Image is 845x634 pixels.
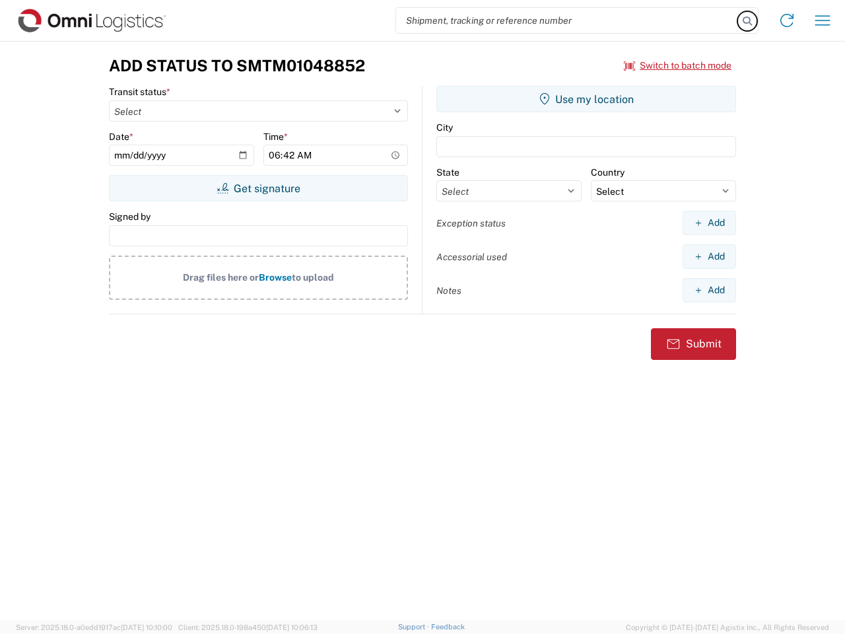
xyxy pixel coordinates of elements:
button: Add [683,278,736,302]
a: Feedback [431,623,465,631]
h3: Add Status to SMTM01048852 [109,56,365,75]
span: to upload [292,272,334,283]
span: Server: 2025.18.0-a0edd1917ac [16,623,172,631]
span: Copyright © [DATE]-[DATE] Agistix Inc., All Rights Reserved [626,621,829,633]
input: Shipment, tracking or reference number [396,8,738,33]
label: Signed by [109,211,151,223]
span: Browse [259,272,292,283]
span: [DATE] 10:10:00 [121,623,172,631]
button: Add [683,211,736,235]
label: Accessorial used [436,251,507,263]
button: Submit [651,328,736,360]
button: Get signature [109,175,408,201]
button: Add [683,244,736,269]
label: Transit status [109,86,170,98]
span: [DATE] 10:06:13 [266,623,318,631]
label: Time [263,131,288,143]
a: Support [398,623,431,631]
label: Notes [436,285,461,297]
label: State [436,166,459,178]
button: Use my location [436,86,736,112]
span: Client: 2025.18.0-198a450 [178,623,318,631]
label: City [436,122,453,133]
label: Date [109,131,133,143]
label: Exception status [436,217,506,229]
button: Switch to batch mode [624,55,731,77]
label: Country [591,166,625,178]
span: Drag files here or [183,272,259,283]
